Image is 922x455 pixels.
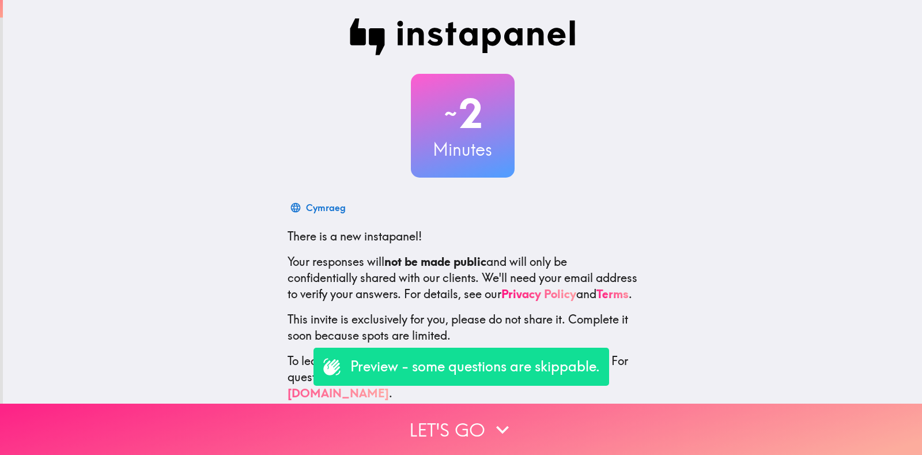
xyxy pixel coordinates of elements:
[443,96,459,131] span: ~
[350,357,600,377] p: Preview - some questions are skippable.
[288,254,638,302] p: Your responses will and will only be confidentially shared with our clients. We'll need your emai...
[501,287,576,301] a: Privacy Policy
[350,18,576,55] img: Instapanel
[288,311,638,344] p: This invite is exclusively for you, please do not share it. Complete it soon because spots are li...
[306,200,346,216] div: Cymraeg
[288,370,541,400] a: [EMAIL_ADDRESS][DOMAIN_NAME]
[384,254,486,269] b: not be made public
[411,90,515,137] h2: 2
[288,229,422,243] span: There is a new instapanel!
[411,137,515,161] h3: Minutes
[288,196,350,219] button: Cymraeg
[288,353,638,401] p: To learn more about Instapanel, check out . For questions or help, email us at .
[596,287,629,301] a: Terms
